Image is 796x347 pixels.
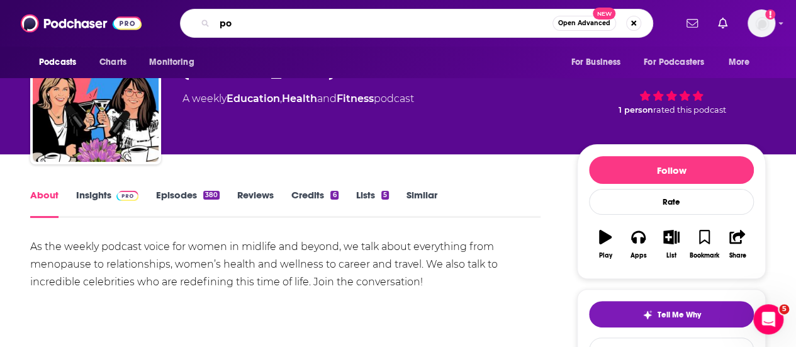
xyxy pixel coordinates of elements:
[203,191,220,200] div: 380
[30,189,59,218] a: About
[619,105,653,115] span: 1 person
[589,189,754,215] div: Rate
[149,54,194,71] span: Monitoring
[577,45,766,123] div: 49 1 personrated this podcast
[140,50,210,74] button: open menu
[681,13,703,34] a: Show notifications dropdown
[653,105,726,115] span: rated this podcast
[33,36,159,162] img: HOT FLASHES & COOL TOPICS
[30,50,92,74] button: open menu
[644,54,704,71] span: For Podcasters
[642,310,653,320] img: tell me why sparkle
[180,9,653,38] div: Search podcasts, credits, & more...
[589,156,754,184] button: Follow
[748,9,775,37] img: User Profile
[713,13,732,34] a: Show notifications dropdown
[156,189,220,218] a: Episodes380
[666,252,676,259] div: List
[552,16,616,31] button: Open AdvancedNew
[593,8,615,20] span: New
[720,50,766,74] button: open menu
[317,93,337,105] span: and
[765,9,775,20] svg: Add a profile image
[599,252,612,259] div: Play
[237,189,274,218] a: Reviews
[406,189,437,218] a: Similar
[688,222,720,267] button: Bookmark
[330,191,338,200] div: 6
[729,54,750,71] span: More
[571,54,620,71] span: For Business
[381,191,389,200] div: 5
[215,13,552,33] input: Search podcasts, credits, & more...
[658,310,701,320] span: Tell Me Why
[589,222,622,267] button: Play
[116,191,138,201] img: Podchaser Pro
[631,252,647,259] div: Apps
[21,11,142,35] img: Podchaser - Follow, Share and Rate Podcasts
[76,189,138,218] a: InsightsPodchaser Pro
[753,304,783,334] iframe: Intercom live chat
[227,93,280,105] a: Education
[39,54,76,71] span: Podcasts
[558,20,610,26] span: Open Advanced
[748,9,775,37] button: Show profile menu
[748,9,775,37] span: Logged in as lilifeinberg
[779,304,789,314] span: 5
[99,54,126,71] span: Charts
[636,50,722,74] button: open menu
[291,189,338,218] a: Credits6
[356,189,389,218] a: Lists5
[91,50,134,74] a: Charts
[30,238,541,291] div: As the weekly podcast voice for women in midlife and beyond, we talk about everything from menopa...
[337,93,374,105] a: Fitness
[280,93,282,105] span: ,
[562,50,636,74] button: open menu
[182,91,414,106] div: A weekly podcast
[655,222,688,267] button: List
[721,222,754,267] button: Share
[622,222,654,267] button: Apps
[690,252,719,259] div: Bookmark
[729,252,746,259] div: Share
[282,93,317,105] a: Health
[589,301,754,327] button: tell me why sparkleTell Me Why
